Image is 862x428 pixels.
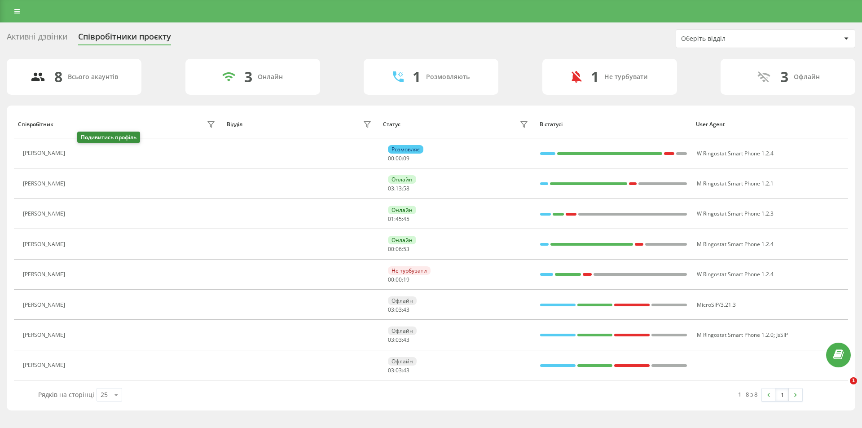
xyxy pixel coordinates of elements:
[23,362,67,368] div: [PERSON_NAME]
[696,121,844,128] div: User Agent
[101,390,108,399] div: 25
[396,306,402,313] span: 03
[697,301,736,309] span: MicroSIP/3.21.3
[831,377,853,399] iframe: Intercom live chat
[388,327,417,335] div: Офлайн
[388,175,416,184] div: Онлайн
[697,331,774,339] span: M Ringostat Smart Phone 1.2.0
[388,276,394,283] span: 00
[388,185,394,192] span: 03
[388,306,394,313] span: 03
[396,215,402,223] span: 45
[23,211,67,217] div: [PERSON_NAME]
[604,73,648,81] div: Не турбувати
[681,35,788,43] div: Оберіть відділ
[403,336,409,344] span: 43
[388,336,394,344] span: 03
[7,32,67,46] div: Активні дзвінки
[68,73,118,81] div: Всього акаунтів
[426,73,470,81] div: Розмовляють
[388,337,409,343] div: : :
[388,245,394,253] span: 00
[18,121,53,128] div: Співробітник
[388,145,423,154] div: Розмовляє
[697,150,774,157] span: W Ringostat Smart Phone 1.2.4
[396,154,402,162] span: 00
[81,133,136,141] font: Подивитись профіль
[388,246,409,252] div: : :
[396,336,402,344] span: 03
[396,366,402,374] span: 03
[697,180,774,187] span: M Ringostat Smart Phone 1.2.1
[23,332,67,338] div: [PERSON_NAME]
[388,155,409,162] div: : :
[413,68,421,85] div: 1
[396,276,402,283] span: 00
[388,366,394,374] span: 03
[23,150,67,156] div: [PERSON_NAME]
[403,366,409,374] span: 43
[23,271,67,278] div: [PERSON_NAME]
[780,68,788,85] div: 3
[738,390,757,399] div: 1 - 8 з 8
[388,206,416,214] div: Онлайн
[258,73,283,81] div: Онлайн
[23,302,67,308] div: [PERSON_NAME]
[775,388,789,401] a: 1
[388,296,417,305] div: Офлайн
[227,121,242,128] div: Відділ
[403,276,409,283] span: 19
[403,245,409,253] span: 53
[78,32,171,46] div: Співробітники проєкту
[850,377,857,384] span: 1
[23,241,67,247] div: [PERSON_NAME]
[38,390,94,399] span: Рядків на сторінці
[388,266,431,275] div: Не турбувати
[383,121,400,128] div: Статус
[403,215,409,223] span: 45
[591,68,599,85] div: 1
[396,185,402,192] span: 13
[403,154,409,162] span: 09
[540,121,688,128] div: В статусі
[403,185,409,192] span: 58
[776,331,788,339] span: JsSIP
[396,245,402,253] span: 06
[54,68,62,85] div: 8
[388,154,394,162] span: 00
[388,357,417,366] div: Офлайн
[388,367,409,374] div: : :
[388,307,409,313] div: : :
[388,185,409,192] div: : :
[794,73,820,81] div: Офлайн
[403,306,409,313] span: 43
[388,215,394,223] span: 01
[697,210,774,217] span: W Ringostat Smart Phone 1.2.3
[244,68,252,85] div: 3
[23,181,67,187] div: [PERSON_NAME]
[697,270,774,278] span: W Ringostat Smart Phone 1.2.4
[388,236,416,244] div: Онлайн
[697,240,774,248] span: M Ringostat Smart Phone 1.2.4
[388,216,409,222] div: : :
[388,277,409,283] div: : :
